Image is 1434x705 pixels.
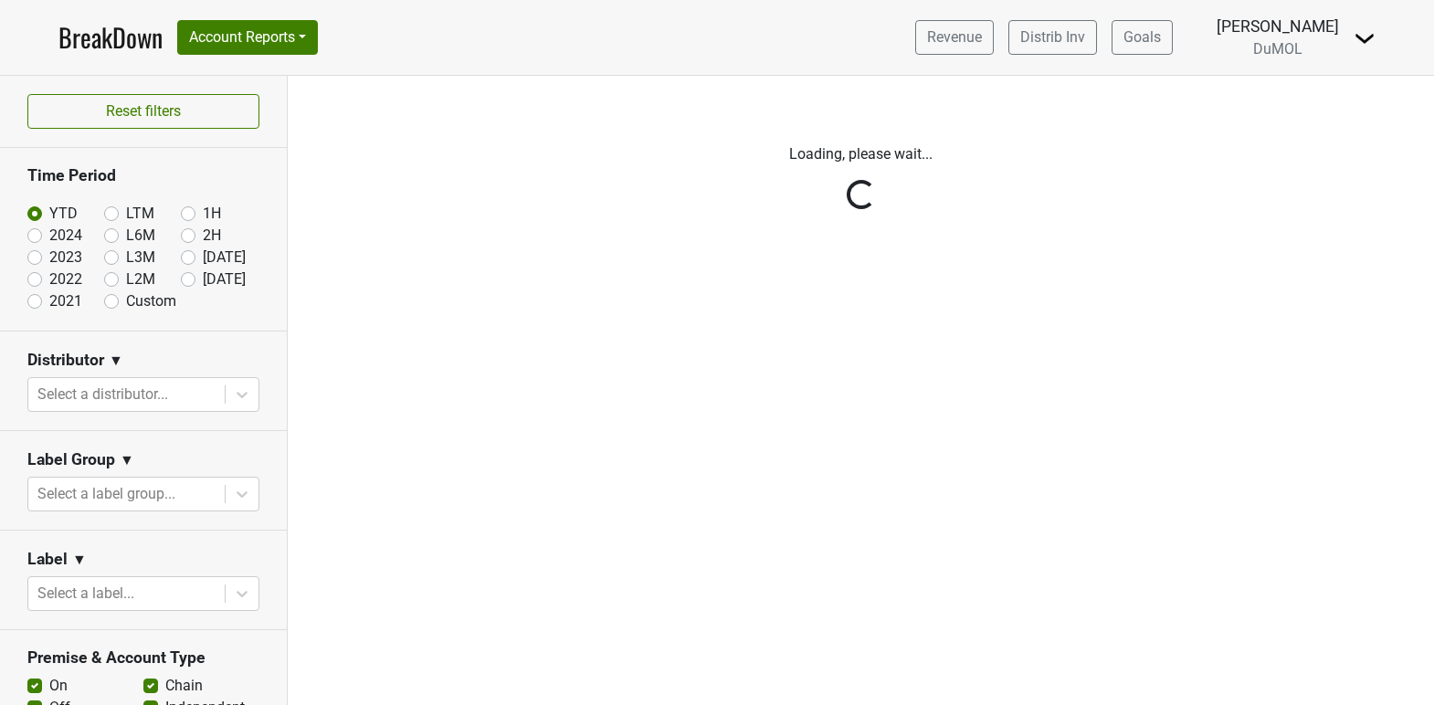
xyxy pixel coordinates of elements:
[1112,20,1173,55] a: Goals
[1253,40,1302,58] span: DuMOL
[1217,15,1339,38] div: [PERSON_NAME]
[177,20,318,55] button: Account Reports
[1008,20,1097,55] a: Distrib Inv
[1354,27,1376,49] img: Dropdown Menu
[354,143,1368,165] p: Loading, please wait...
[58,18,163,57] a: BreakDown
[915,20,994,55] a: Revenue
